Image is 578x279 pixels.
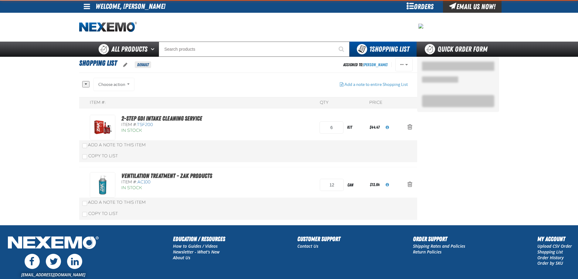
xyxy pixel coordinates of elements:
[413,243,465,249] a: Shipping Rates and Policies
[403,121,417,134] button: Action Remove 2-Step GDI Intake Cleaning Service from Shopping List
[121,172,212,179] a: Ventilation Treatment - ZAK Products
[21,272,85,277] a: [EMAIL_ADDRESS][DOMAIN_NAME]
[418,24,423,29] img: 3582f5c71ed677d1cb1f42fc97e79ade.jpeg
[350,42,417,57] button: You have 1 Shopping List. Open to view details
[149,42,159,57] button: Open All Products pages
[297,234,340,243] h2: Customer Support
[121,122,236,128] div: Item #:
[369,45,372,53] strong: 1
[320,100,328,106] div: QTY
[88,142,146,148] span: Add a Note to This Item
[395,58,413,71] button: Actions of Shopping List
[82,201,87,206] input: Add a Note to This Item
[88,200,146,205] span: Add a Note to This Item
[363,62,388,67] a: [PERSON_NAME]
[121,115,202,122] a: 2-Step GDI Intake Cleaning Service
[297,243,318,249] a: Contact Us
[82,154,87,159] input: Copy To List
[6,234,100,252] img: Nexemo Logo
[537,234,572,243] h2: My Account
[413,234,465,243] h2: Order Support
[82,153,118,158] label: Copy To List
[90,100,106,106] div: Item #:
[370,182,380,187] span: $13.64
[403,178,417,192] button: Action Remove Ventilation Treatment - ZAK Products from Shopping List
[381,178,394,192] button: View All Prices for AC100
[537,243,572,249] a: Upload CSV Order
[381,121,394,134] button: View All Prices for TSF200
[417,42,499,57] a: Quick Order Form
[537,249,563,255] a: Shopping List
[121,185,236,191] div: In Stock
[121,179,236,185] div: Item #:
[137,179,150,185] span: AC100
[82,143,87,148] input: Add a Note to This Item
[111,44,147,55] span: All Products
[135,61,151,68] span: Default
[82,212,87,217] input: Copy To List
[320,179,344,191] input: Product Quantity
[82,211,118,216] label: Copy To List
[335,78,413,91] button: Add a note to entire Shopping List
[173,234,225,243] h2: Education / Resources
[343,121,368,134] div: kit
[344,178,369,192] div: can
[173,255,190,260] a: About Us
[343,61,388,69] div: Assigned To:
[537,255,564,260] a: Order History
[173,249,220,255] a: Newsletter - What's New
[118,58,132,72] button: oro.shoppinglist.label.edit.tooltip
[79,22,137,32] img: Nexemo logo
[413,249,441,255] a: Return Policies
[537,260,563,266] a: Order by SKU
[137,122,153,127] span: TSF200
[334,42,350,57] button: Start Searching
[79,59,117,67] span: Shopping List
[79,22,137,32] a: Home
[173,243,218,249] a: How to Guides / Videos
[319,121,343,134] input: Product Quantity
[159,42,350,57] input: Search
[370,125,380,130] span: $44.47
[121,128,236,134] div: In Stock
[369,45,409,53] span: Shopping List
[369,100,382,106] div: Price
